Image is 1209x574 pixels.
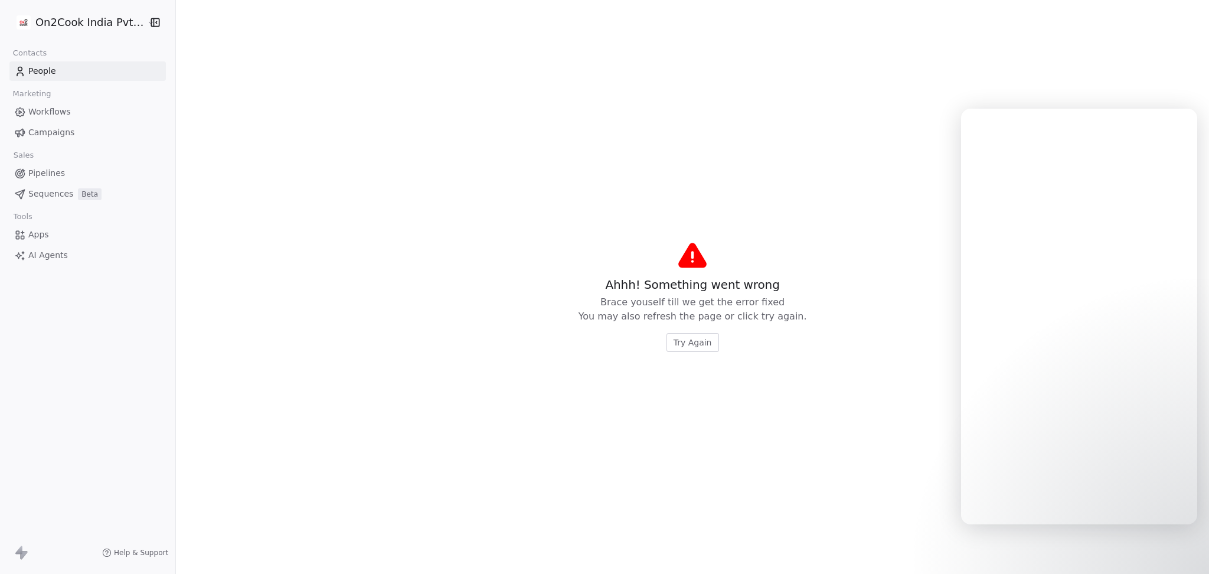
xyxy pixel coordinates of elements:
span: Pipelines [28,167,65,180]
span: Try Again [674,337,712,348]
span: Contacts [8,44,52,62]
span: Marketing [8,85,56,103]
button: On2Cook India Pvt. Ltd. [14,12,139,32]
span: Tools [8,208,37,226]
iframe: To enrich screen reader interactions, please activate Accessibility in Grammarly extension settings [961,109,1197,524]
a: AI Agents [9,246,166,265]
span: Apps [28,229,49,241]
button: Try Again [666,333,719,352]
img: on2cook%20logo-04%20copy.jpg [17,15,31,30]
span: Beta [78,188,102,200]
a: SequencesBeta [9,184,166,204]
a: People [9,61,166,81]
span: People [28,65,56,77]
a: Apps [9,225,166,244]
span: Sequences [28,188,73,200]
span: Sales [8,146,39,164]
span: Ahhh! Something went wrong [605,276,779,293]
a: Pipelines [9,164,166,183]
span: Workflows [28,106,71,118]
span: Brace youself till we get the error fixed You may also refresh the page or click try again. [579,295,807,324]
iframe: To enrich screen reader interactions, please activate Accessibility in Grammarly extension settings [1169,534,1197,562]
span: Campaigns [28,126,74,139]
a: Help & Support [102,548,168,557]
span: AI Agents [28,249,68,262]
a: Workflows [9,102,166,122]
span: Help & Support [114,548,168,557]
span: On2Cook India Pvt. Ltd. [35,15,144,30]
a: Campaigns [9,123,166,142]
